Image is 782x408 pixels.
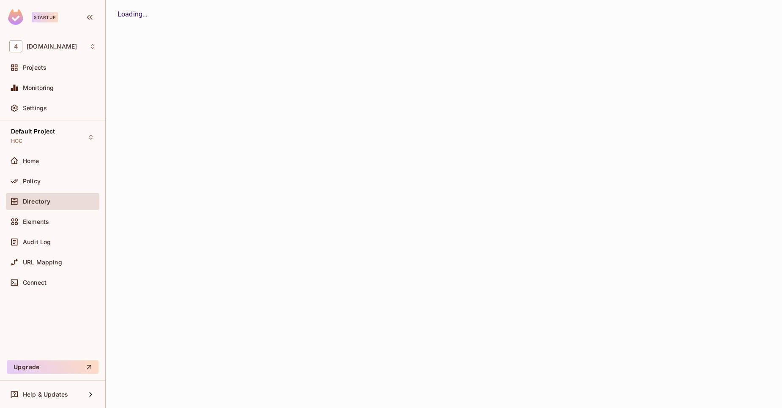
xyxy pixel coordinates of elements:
[118,9,770,19] div: Loading...
[23,178,41,185] span: Policy
[23,158,39,164] span: Home
[23,218,49,225] span: Elements
[7,360,98,374] button: Upgrade
[23,239,51,245] span: Audit Log
[23,279,46,286] span: Connect
[27,43,77,50] span: Workspace: 46labs.com
[23,84,54,91] span: Monitoring
[11,138,22,144] span: HCC
[11,128,55,135] span: Default Project
[23,105,47,112] span: Settings
[23,259,62,266] span: URL Mapping
[23,64,46,71] span: Projects
[8,9,23,25] img: SReyMgAAAABJRU5ErkJggg==
[9,40,22,52] span: 4
[23,198,50,205] span: Directory
[32,12,58,22] div: Startup
[23,391,68,398] span: Help & Updates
